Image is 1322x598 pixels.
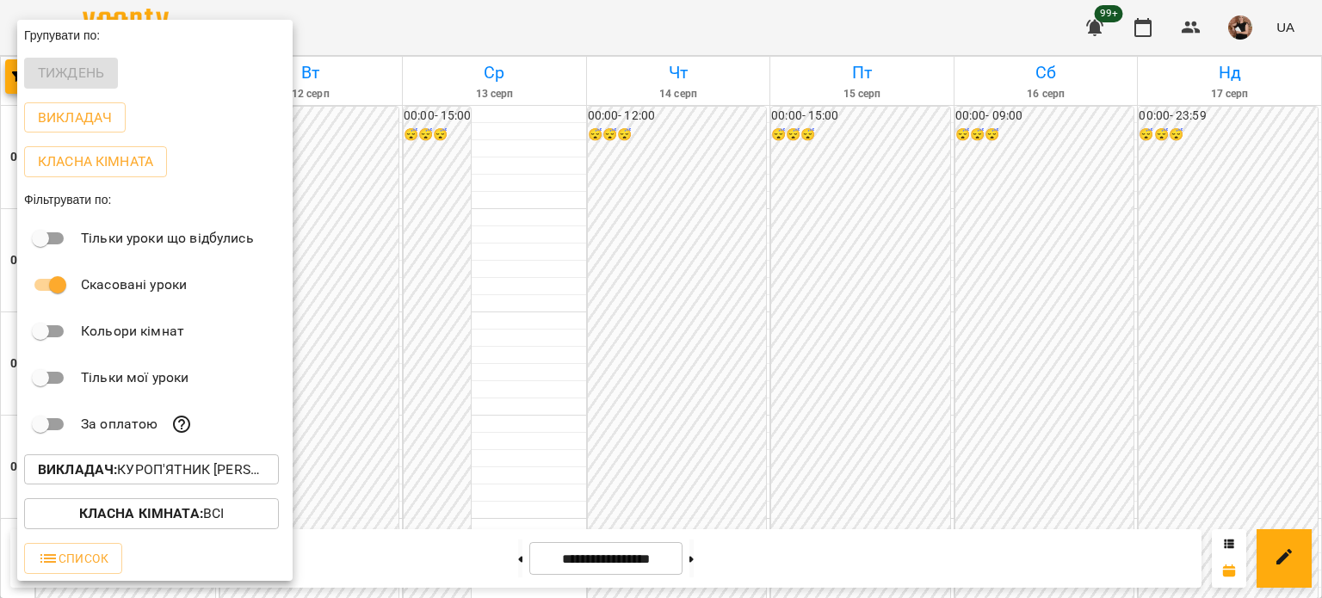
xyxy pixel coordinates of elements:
[81,414,158,435] p: За оплатою
[79,503,225,524] p: Всі
[24,543,122,574] button: Список
[81,367,188,388] p: Тільки мої уроки
[38,459,265,480] p: Куроп'ятник [PERSON_NAME]
[24,102,126,133] button: Викладач
[81,321,184,342] p: Кольори кімнат
[81,228,254,249] p: Тільки уроки що відбулись
[17,184,293,215] div: Фільтрувати по:
[24,146,167,177] button: Класна кімната
[24,454,279,485] button: Викладач:Куроп'ятник [PERSON_NAME]
[38,151,153,172] p: Класна кімната
[38,548,108,569] span: Список
[79,505,203,521] b: Класна кімната :
[17,20,293,51] div: Групувати по:
[81,274,187,295] p: Скасовані уроки
[38,461,117,478] b: Викладач :
[24,498,279,529] button: Класна кімната:Всі
[38,108,112,128] p: Викладач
